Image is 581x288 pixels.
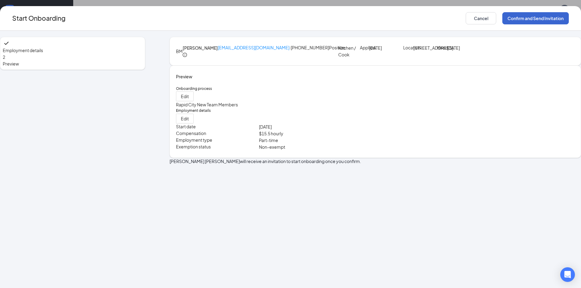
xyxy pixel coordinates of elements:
div: Open Intercom Messenger [560,267,575,282]
p: Start date [176,123,259,130]
p: [DATE] [447,44,468,51]
p: Exemption status [176,144,259,150]
span: 2 [3,54,5,60]
span: Preview [3,60,142,67]
p: $ 15.5 hourly [259,130,375,137]
div: BM [176,48,183,55]
p: [DATE] [259,123,375,130]
h4: Preview [176,73,575,80]
span: Edit [181,116,189,122]
p: [DATE] [369,44,388,51]
button: Confirm and Send Invitation [502,12,569,24]
p: Location [403,44,413,51]
h5: Onboarding process [176,86,575,91]
p: · [PHONE_NUMBER] [218,44,329,52]
p: Hired [437,44,447,51]
span: Edit [181,93,189,99]
button: Edit [176,114,194,123]
svg: Checkmark [3,40,10,47]
button: Cancel [466,12,496,24]
p: Part-time [259,137,375,144]
span: Employment details [3,47,142,54]
p: Kitchen / Cook [338,44,357,58]
p: Position [329,44,338,51]
p: [STREET_ADDRESS] [413,44,434,51]
p: Applied [360,44,369,51]
p: Non-exempt [259,144,375,150]
a: [EMAIL_ADDRESS][DOMAIN_NAME] [218,45,289,50]
button: Edit [176,91,194,101]
span: Rapid City New Team Members [176,102,238,107]
p: [PERSON_NAME] [PERSON_NAME] will receive an invitation to start onboarding once you confirm. [170,158,581,165]
h4: [PERSON_NAME] [183,44,218,51]
p: Compensation [176,130,259,136]
p: Employment type [176,137,259,143]
h5: Employment details [176,108,575,113]
h3: Start Onboarding [12,13,66,23]
span: info-circle [183,53,187,57]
